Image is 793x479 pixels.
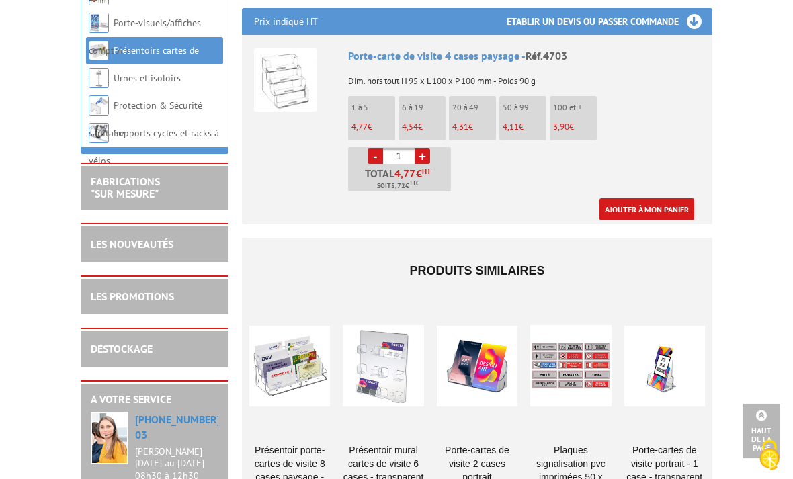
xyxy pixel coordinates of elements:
a: DESTOCKAGE [91,343,153,356]
sup: HT [422,167,431,177]
span: 4,54 [402,122,418,133]
sup: TTC [409,180,419,187]
p: € [553,123,597,132]
a: Supports cycles et racks à vélos [89,128,219,167]
p: Dim. hors tout H 95 x L 100 x P 100 mm - Poids 90 g [348,68,700,87]
span: 3,90 [553,122,569,133]
p: € [503,123,546,132]
span: € [416,169,422,179]
img: Cookies (fenêtre modale) [753,439,786,472]
a: Ajouter à mon panier [599,199,694,221]
a: Présentoirs cartes de visite [89,45,199,85]
p: 6 à 19 [402,103,446,113]
p: € [452,123,496,132]
img: Porte-visuels/affiches comptoirs [89,13,109,34]
span: Produits similaires [409,265,544,278]
img: Protection & Sécurité sanitaire [89,96,109,116]
span: 4,31 [452,122,468,133]
p: Prix indiqué HT [254,9,318,36]
a: [PHONE_NUMBER] 03 [135,413,220,442]
a: Protection & Sécurité sanitaire [89,100,202,140]
img: Porte-carte de visite 4 cases paysage [254,49,317,112]
p: € [351,123,395,132]
a: + [415,149,430,165]
a: Haut de la page [743,404,780,459]
p: 50 à 99 [503,103,546,113]
div: [PERSON_NAME][DATE] au [DATE] [135,447,218,470]
p: Total [351,169,451,192]
a: LES PROMOTIONS [91,290,174,304]
span: 4,77 [351,122,368,133]
span: Réf.4703 [526,50,567,63]
button: Cookies (fenêtre modale) [746,433,793,479]
h3: Etablir un devis ou passer commande [507,9,712,36]
span: 4,77 [394,169,416,179]
a: FABRICATIONS"Sur Mesure" [91,175,160,201]
p: € [402,123,446,132]
a: Urnes et isoloirs [114,73,181,85]
span: 4,11 [503,122,519,133]
span: Soit € [377,181,419,192]
h2: A votre service [91,394,218,406]
a: LES NOUVEAUTÉS [91,238,173,251]
a: - [368,149,383,165]
img: widget-service.jpg [91,412,128,465]
p: 20 à 49 [452,103,496,113]
a: Porte-visuels/affiches comptoirs [89,17,201,57]
span: 5,72 [391,181,405,192]
p: 100 et + [553,103,597,113]
p: 1 à 5 [351,103,395,113]
div: Porte-carte de visite 4 cases paysage - [348,49,700,64]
